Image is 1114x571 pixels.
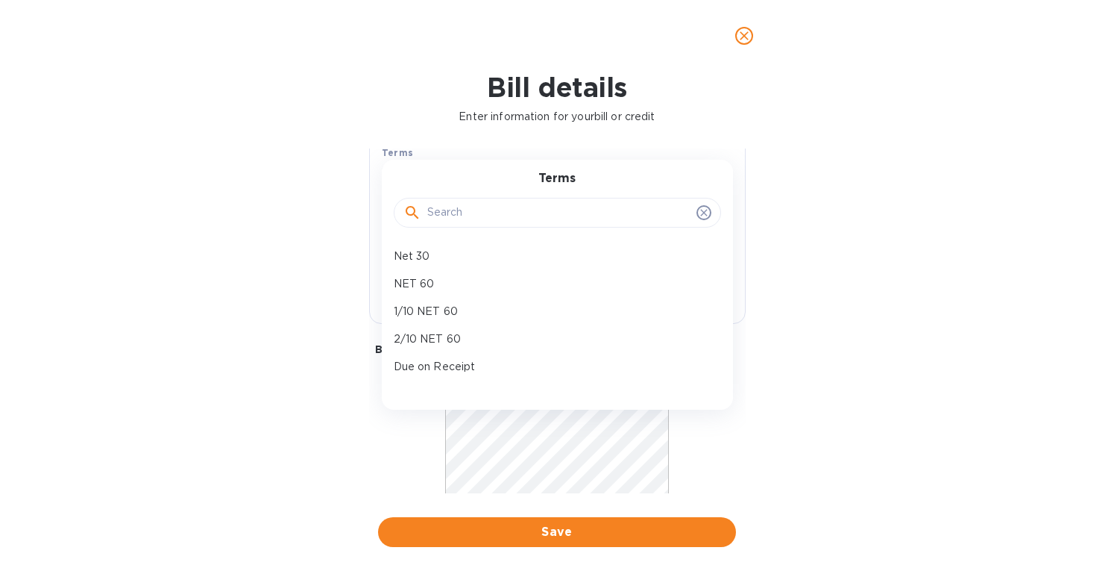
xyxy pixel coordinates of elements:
b: Terms [382,147,414,158]
input: Search [427,202,690,224]
h3: Terms [538,172,576,186]
p: 1/10 NET 60 [394,304,709,319]
p: NET 60 [394,276,709,292]
span: Save [390,523,724,541]
p: 2/10 NET 60 [394,331,709,347]
button: Save [378,517,736,547]
h1: Bill details [12,72,1102,103]
p: Due on Receipt [394,359,709,375]
p: Select terms [382,163,449,179]
p: Enter information for your bill or credit [12,109,1102,125]
p: Net 30 [394,249,709,264]
button: close [726,18,762,54]
p: Bill image [375,342,740,357]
